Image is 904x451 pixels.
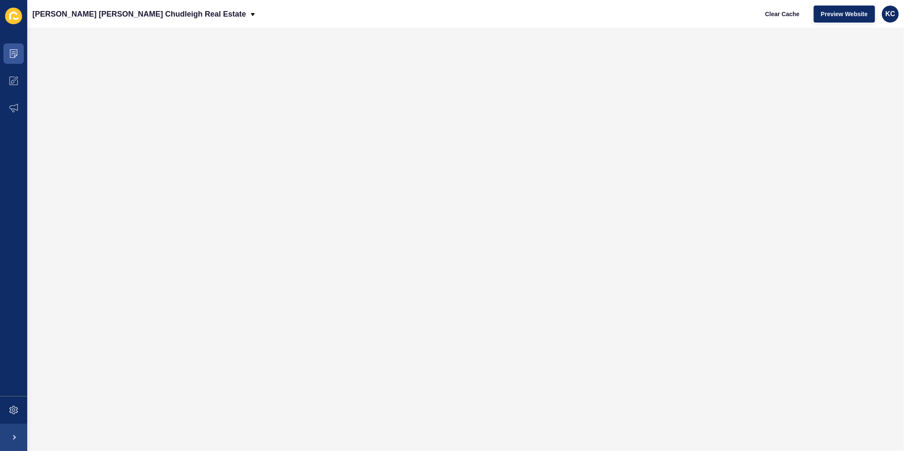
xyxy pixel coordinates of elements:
p: [PERSON_NAME] [PERSON_NAME] Chudleigh Real Estate [32,3,246,25]
span: Preview Website [821,10,868,18]
button: Preview Website [814,6,875,23]
button: Clear Cache [758,6,807,23]
span: KC [885,10,895,18]
span: Clear Cache [765,10,800,18]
